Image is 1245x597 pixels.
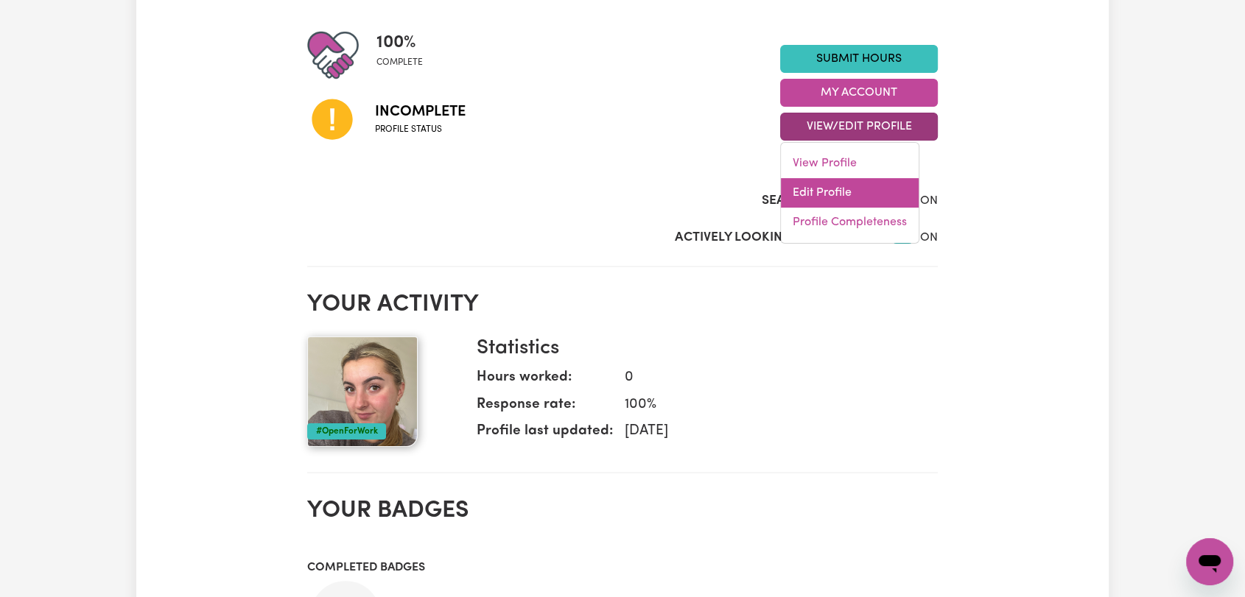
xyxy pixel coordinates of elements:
h2: Your badges [307,497,938,525]
button: My Account [780,79,938,107]
span: Profile status [375,123,466,136]
dd: 100 % [613,395,926,416]
dt: Profile last updated: [477,421,613,448]
div: #OpenForWork [307,423,386,439]
span: Incomplete [375,101,466,123]
iframe: Button to launch messaging window [1186,538,1233,585]
button: View/Edit Profile [780,113,938,141]
span: complete [376,56,423,69]
label: Actively Looking for Clients [675,228,873,247]
h2: Your activity [307,291,938,319]
label: Search Visibility [762,191,873,211]
div: Profile completeness: 100% [376,29,435,81]
dd: [DATE] [613,421,926,442]
img: Your profile picture [307,336,418,447]
span: 100 % [376,29,423,56]
h3: Completed badges [307,561,938,575]
a: View Profile [781,149,919,178]
h3: Statistics [477,336,926,361]
a: Edit Profile [781,178,919,208]
span: ON [920,195,938,207]
span: ON [920,232,938,244]
a: Submit Hours [780,45,938,73]
dt: Hours worked: [477,367,613,395]
a: Profile Completeness [781,208,919,237]
dd: 0 [613,367,926,389]
div: View/Edit Profile [780,142,919,244]
dt: Response rate: [477,395,613,422]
